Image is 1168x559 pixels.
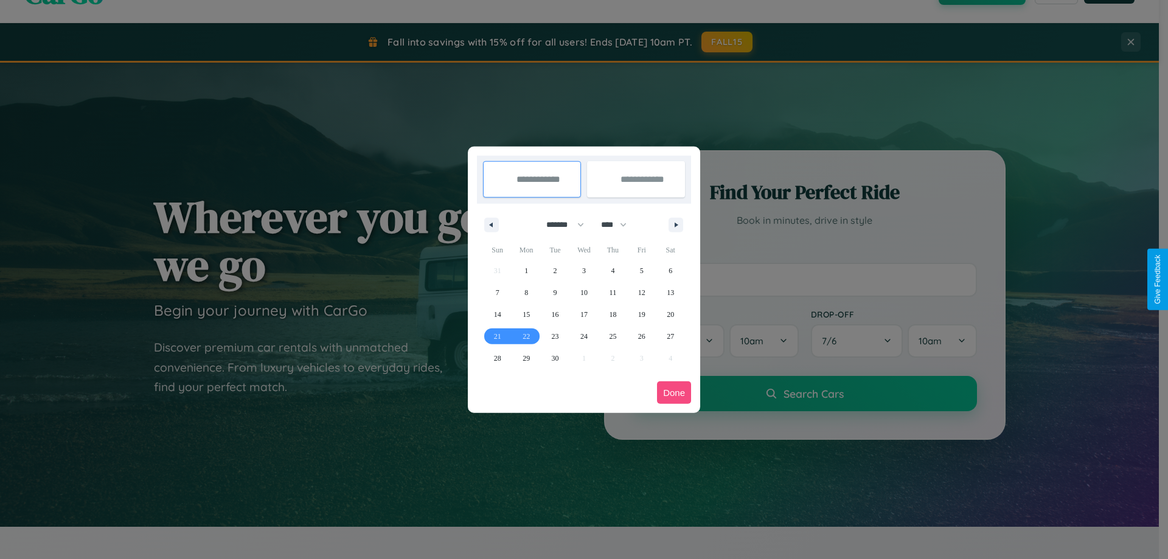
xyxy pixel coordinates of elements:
button: 4 [599,260,627,282]
div: Give Feedback [1153,255,1162,304]
span: Mon [512,240,540,260]
button: 23 [541,325,569,347]
span: 11 [610,282,617,304]
button: 25 [599,325,627,347]
span: 30 [552,347,559,369]
span: Sun [483,240,512,260]
button: Done [657,381,691,404]
span: 14 [494,304,501,325]
span: Sat [656,240,685,260]
span: 24 [580,325,588,347]
span: 27 [667,325,674,347]
span: 7 [496,282,499,304]
button: 13 [656,282,685,304]
span: 9 [554,282,557,304]
button: 29 [512,347,540,369]
span: 4 [611,260,614,282]
span: 3 [582,260,586,282]
span: Wed [569,240,598,260]
span: 23 [552,325,559,347]
span: 8 [524,282,528,304]
button: 21 [483,325,512,347]
span: 20 [667,304,674,325]
span: 28 [494,347,501,369]
span: 26 [638,325,645,347]
button: 17 [569,304,598,325]
span: 2 [554,260,557,282]
span: 13 [667,282,674,304]
button: 9 [541,282,569,304]
span: 29 [523,347,530,369]
span: 10 [580,282,588,304]
button: 18 [599,304,627,325]
button: 14 [483,304,512,325]
button: 16 [541,304,569,325]
button: 5 [627,260,656,282]
span: 1 [524,260,528,282]
button: 15 [512,304,540,325]
span: 16 [552,304,559,325]
button: 28 [483,347,512,369]
button: 8 [512,282,540,304]
span: 6 [669,260,672,282]
button: 24 [569,325,598,347]
span: Fri [627,240,656,260]
span: 17 [580,304,588,325]
span: Thu [599,240,627,260]
button: 12 [627,282,656,304]
span: Tue [541,240,569,260]
button: 22 [512,325,540,347]
button: 30 [541,347,569,369]
span: 21 [494,325,501,347]
button: 19 [627,304,656,325]
button: 7 [483,282,512,304]
button: 6 [656,260,685,282]
span: 18 [609,304,616,325]
span: 15 [523,304,530,325]
span: 12 [638,282,645,304]
button: 26 [627,325,656,347]
button: 1 [512,260,540,282]
span: 19 [638,304,645,325]
button: 2 [541,260,569,282]
button: 20 [656,304,685,325]
button: 10 [569,282,598,304]
button: 11 [599,282,627,304]
button: 27 [656,325,685,347]
span: 25 [609,325,616,347]
button: 3 [569,260,598,282]
span: 5 [640,260,644,282]
span: 22 [523,325,530,347]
